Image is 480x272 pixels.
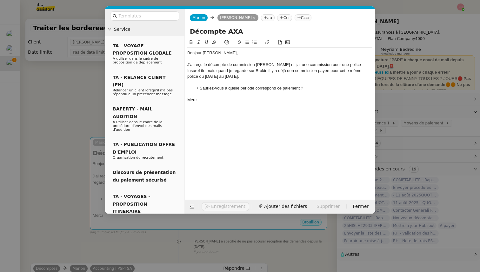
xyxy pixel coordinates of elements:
[264,203,307,210] span: Ajouter des fichiers
[187,97,372,103] div: Merci
[113,142,175,154] span: TA - PUBLICATION OFFRE D'EMPLOI
[255,202,311,211] button: Ajouter des fichiers
[113,75,166,87] span: TA - RELANCE CLIENT (EN)
[353,203,369,210] span: Fermer
[187,50,372,56] div: Bonjour [PERSON_NAME],
[217,14,258,21] nz-tag: [PERSON_NAME]
[277,14,292,21] nz-tag: Cc:
[202,202,249,211] button: Enregistrement
[187,62,372,79] div: J'ai reçu le décompte de commission [PERSON_NAME] et j'ai une commission pour une police InsureLi...
[114,26,182,33] span: Service
[113,170,176,182] span: Discours de présentation du paiement sécurisé
[113,56,162,64] span: A utiliser dans le cadre de proposition de déplacement
[113,120,163,132] span: A utiliser dans le cadre de la procédure d'envoi des mails d'audition
[118,12,176,20] input: Templates
[192,16,205,20] span: Manon
[113,88,173,96] span: Relancer un client lorsqu'il n'a pas répondu à un précédent message
[349,202,372,211] button: Fermer
[261,14,275,21] nz-tag: au
[113,194,150,214] span: TA - VOYAGES - PROPOSITION ITINERAIRE
[194,85,373,91] li: Sauriez-vous à quelle période correspond ce paiement ?
[313,202,343,211] button: Supprimer
[105,23,184,36] div: Service
[113,106,152,119] span: BAFERTY - MAIL AUDITION
[113,156,163,160] span: Organisation du recrutement
[295,14,312,21] nz-tag: Ccc:
[113,43,171,56] span: TA - VOYAGE - PROPOSITION GLOBALE
[190,27,370,36] input: Subject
